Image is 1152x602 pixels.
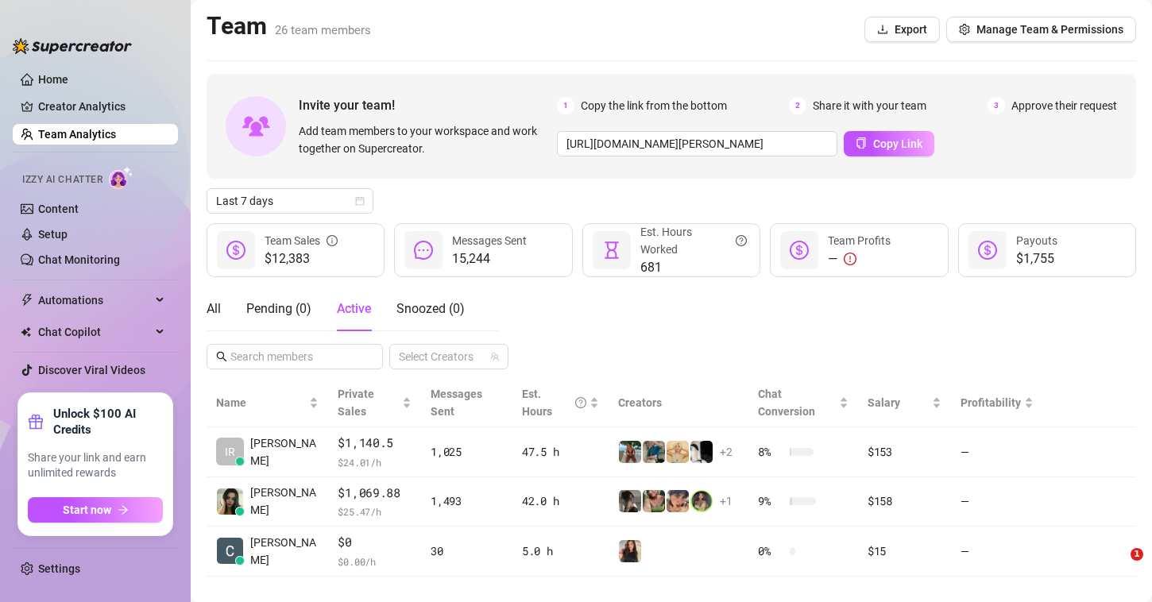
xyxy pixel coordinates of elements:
[522,443,599,461] div: 47.5 h
[250,484,319,519] span: [PERSON_NAME]
[736,223,747,258] span: question-circle
[828,249,891,268] div: —
[951,477,1043,527] td: —
[951,527,1043,577] td: —
[109,166,133,189] img: AI Chatter
[299,122,551,157] span: Add team members to your workspace and work together on Supercreator.
[431,492,503,510] div: 1,493
[619,441,641,463] img: Libby
[581,97,727,114] span: Copy the link from the bottom
[452,234,527,247] span: Messages Sent
[1016,249,1057,268] span: $1,755
[789,97,806,114] span: 2
[38,94,165,119] a: Creator Analytics
[338,388,374,418] span: Private Sales
[396,301,465,316] span: Snoozed ( 0 )
[758,443,783,461] span: 8 %
[217,488,243,515] img: Joy Gabrielle P…
[868,542,941,560] div: $15
[28,497,163,523] button: Start nowarrow-right
[216,394,306,411] span: Name
[522,385,586,420] div: Est. Hours
[63,504,111,516] span: Start now
[38,253,120,266] a: Chat Monitoring
[667,441,689,463] img: Actually.Maria
[640,258,747,277] span: 681
[338,484,412,503] span: $1,069.88
[431,443,503,461] div: 1,025
[431,542,503,560] div: 30
[38,562,80,575] a: Settings
[225,443,235,461] span: IR
[978,241,997,260] span: dollar-circle
[21,294,33,307] span: thunderbolt
[856,137,867,149] span: copy
[895,23,927,36] span: Export
[828,234,891,247] span: Team Profits
[490,352,500,361] span: team
[230,348,361,365] input: Search members
[250,434,319,469] span: [PERSON_NAME]
[21,326,31,338] img: Chat Copilot
[988,97,1005,114] span: 3
[959,24,970,35] span: setting
[720,443,733,461] span: + 2
[13,38,132,54] img: logo-BBDzfeDw.svg
[868,396,900,409] span: Salary
[868,443,941,461] div: $153
[619,490,641,512] img: daiisyjane
[643,490,665,512] img: dreamsofleana
[53,406,163,438] strong: Unlock $100 AI Credits
[226,241,245,260] span: dollar-circle
[38,203,79,215] a: Content
[758,388,815,418] span: Chat Conversion
[118,504,129,515] span: arrow-right
[602,241,621,260] span: hourglass
[250,534,319,569] span: [PERSON_NAME]
[1098,548,1136,586] iframe: Intercom live chat
[864,17,940,42] button: Export
[337,301,371,316] span: Active
[327,232,338,249] span: info-circle
[275,23,371,37] span: 26 team members
[1011,97,1117,114] span: Approve their request
[338,504,412,519] span: $ 25.47 /h
[38,364,145,376] a: Discover Viral Videos
[1131,548,1143,561] span: 1
[758,542,783,560] span: 0 %
[338,554,412,569] span: $ 0.00 /h
[207,299,221,318] div: All
[690,441,713,463] img: comicaltaco
[844,131,934,156] button: Copy Link
[877,24,888,35] span: download
[575,385,586,420] span: question-circle
[720,492,733,510] span: + 1
[22,172,102,187] span: Izzy AI Chatter
[1016,234,1057,247] span: Payouts
[557,97,574,114] span: 1
[619,540,641,562] img: diandradelgado
[667,490,689,512] img: bonnierides
[609,379,748,427] th: Creators
[338,533,412,552] span: $0
[946,17,1136,42] button: Manage Team & Permissions
[265,232,338,249] div: Team Sales
[976,23,1123,36] span: Manage Team & Permissions
[951,427,1043,477] td: —
[217,538,243,564] img: Carl Belotindos
[38,319,151,345] span: Chat Copilot
[522,492,599,510] div: 42.0 h
[690,490,713,512] img: jadesummersss
[38,228,68,241] a: Setup
[414,241,433,260] span: message
[38,128,116,141] a: Team Analytics
[338,434,412,453] span: $1,140.5
[640,223,747,258] div: Est. Hours Worked
[961,396,1021,409] span: Profitability
[790,241,809,260] span: dollar-circle
[338,454,412,470] span: $ 24.01 /h
[265,249,338,268] span: $12,383
[216,189,364,213] span: Last 7 days
[216,351,227,362] span: search
[813,97,926,114] span: Share it with your team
